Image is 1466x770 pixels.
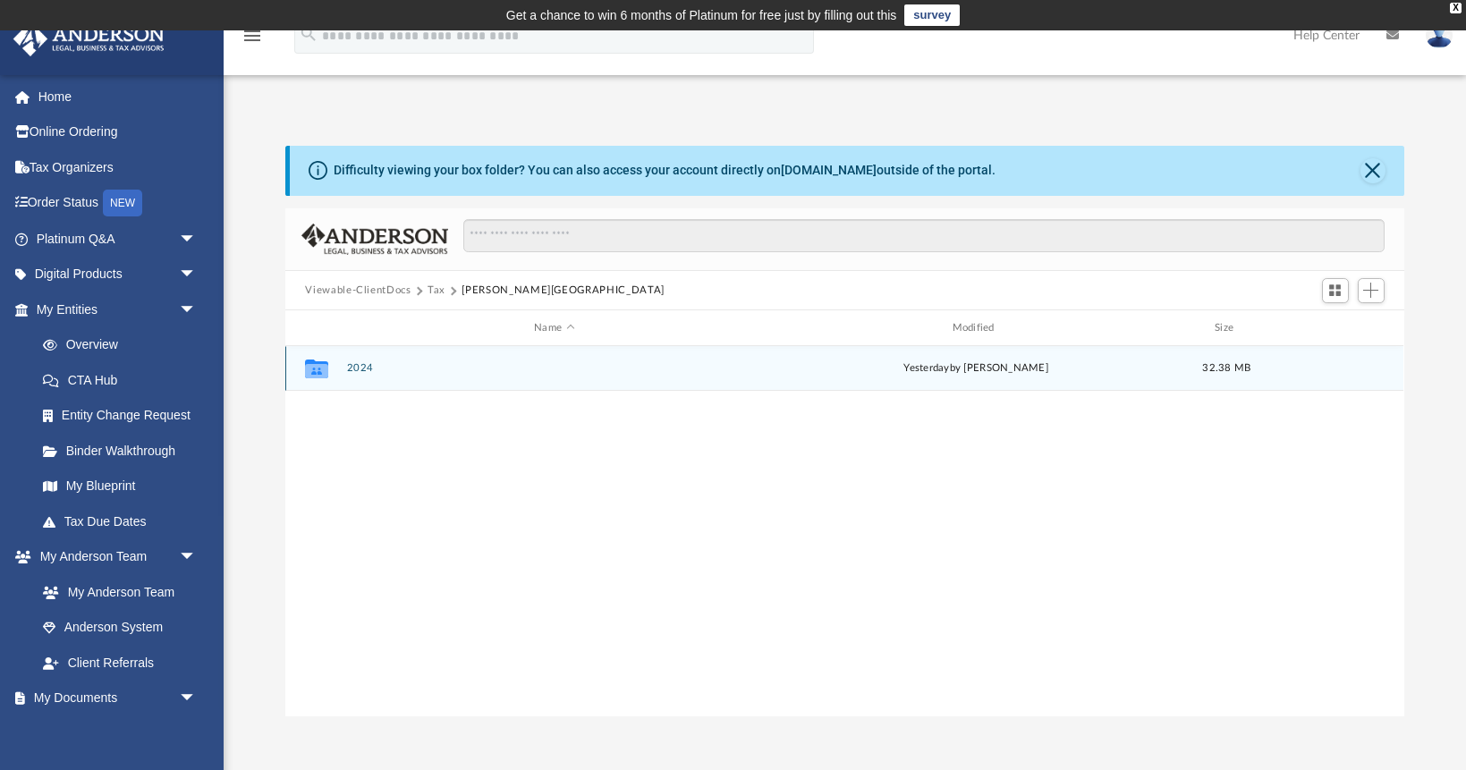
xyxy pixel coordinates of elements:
span: arrow_drop_down [179,539,215,576]
a: Digital Productsarrow_drop_down [13,257,224,292]
span: arrow_drop_down [179,681,215,717]
input: Search files and folders [463,219,1384,253]
button: 2024 [347,362,761,374]
i: search [299,24,318,44]
img: Anderson Advisors Platinum Portal [8,21,170,56]
a: My Anderson Teamarrow_drop_down [13,539,215,575]
div: by [PERSON_NAME] [769,360,1183,377]
a: Order StatusNEW [13,185,224,222]
button: Close [1360,158,1385,183]
div: grid [285,346,1403,717]
a: Anderson System [25,610,215,646]
button: Add [1358,278,1385,303]
div: Modified [768,320,1183,336]
div: id [1271,320,1396,336]
a: My Anderson Team [25,574,206,610]
a: Tax Due Dates [25,503,224,539]
div: Get a chance to win 6 months of Platinum for free just by filling out this [506,4,897,26]
i: menu [242,25,263,47]
span: yesterday [904,363,950,373]
button: Viewable-ClientDocs [305,283,411,299]
div: close [1450,3,1462,13]
a: menu [242,34,263,47]
span: arrow_drop_down [179,221,215,258]
a: My Blueprint [25,469,215,504]
div: Size [1191,320,1263,336]
span: arrow_drop_down [179,257,215,293]
a: Platinum Q&Aarrow_drop_down [13,221,224,257]
a: survey [904,4,960,26]
a: My Documentsarrow_drop_down [13,681,215,716]
a: Online Ordering [13,114,224,150]
a: Entity Change Request [25,398,224,434]
a: [DOMAIN_NAME] [781,163,877,177]
div: Difficulty viewing your box folder? You can also access your account directly on outside of the p... [334,161,996,180]
a: Home [13,79,224,114]
a: Client Referrals [25,645,215,681]
button: Switch to Grid View [1322,278,1349,303]
a: CTA Hub [25,362,224,398]
a: My Entitiesarrow_drop_down [13,292,224,327]
span: arrow_drop_down [179,292,215,328]
button: Tax [428,283,445,299]
a: Tax Organizers [13,149,224,185]
div: id [293,320,338,336]
a: Overview [25,327,224,363]
span: 32.38 MB [1203,363,1251,373]
div: Name [346,320,761,336]
div: NEW [103,190,142,216]
img: User Pic [1426,22,1453,48]
a: Binder Walkthrough [25,433,224,469]
button: [PERSON_NAME][GEOGRAPHIC_DATA] [462,283,665,299]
